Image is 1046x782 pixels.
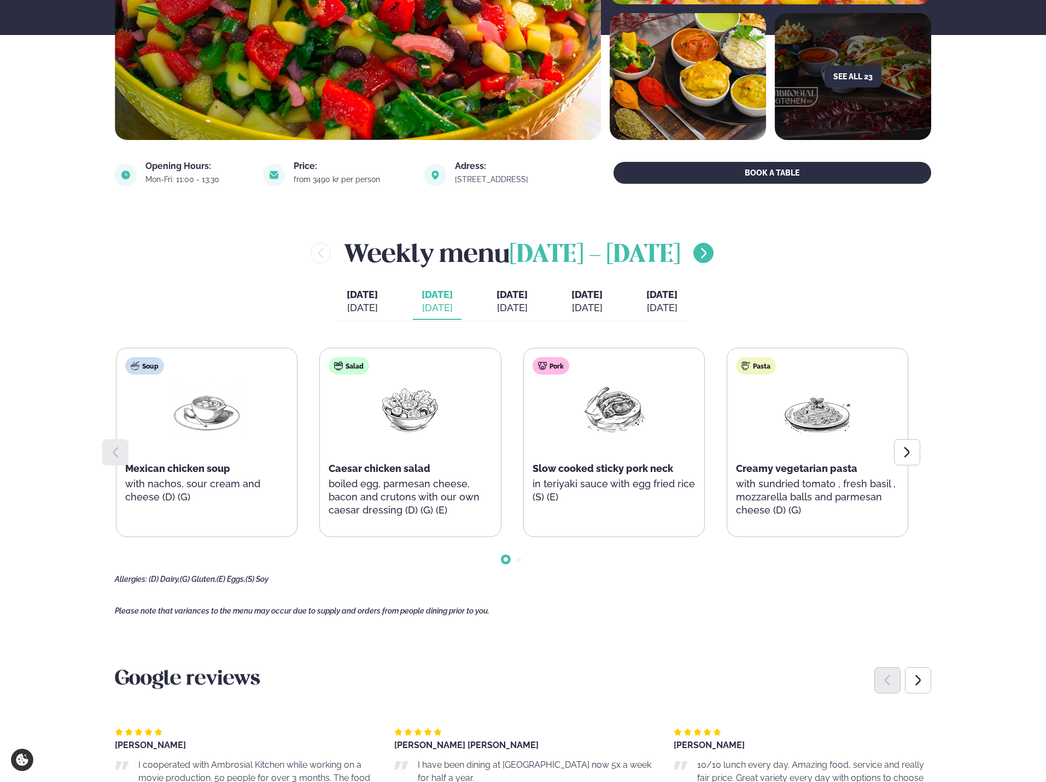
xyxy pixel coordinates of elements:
[115,667,931,693] h3: Google reviews
[874,667,901,693] div: Previous slide
[610,13,766,140] img: image alt
[375,383,445,434] img: Salad.png
[125,357,164,375] div: Soup
[347,301,378,314] div: [DATE]
[115,741,372,750] div: [PERSON_NAME]
[329,463,430,474] span: Caesar chicken salad
[693,243,714,263] button: menu-btn-right
[741,361,750,370] img: pasta.svg
[424,164,446,186] img: image alt
[217,575,246,583] span: (E) Eggs,
[125,463,230,474] span: Mexican chicken soup
[422,301,453,314] div: [DATE]
[571,289,603,300] span: [DATE]
[311,243,331,263] button: menu-btn-left
[905,667,931,693] div: Next slide
[455,173,559,186] a: link
[517,557,521,562] span: Go to slide 2
[172,383,242,434] img: Soup.png
[115,164,137,186] img: image alt
[125,477,288,504] p: with nachos, sour cream and cheese (D) (G)
[571,301,603,314] div: [DATE]
[638,284,686,320] button: [DATE] [DATE]
[413,284,461,320] button: [DATE] [DATE]
[115,606,489,615] span: Please note that variances to the menu may occur due to supply and orders from people dining prio...
[533,477,696,504] p: in teriyaki sauce with egg fried rice (S) (E)
[674,741,931,750] div: [PERSON_NAME]
[294,162,411,171] div: Price:
[455,162,559,171] div: Adress:
[533,463,673,474] span: Slow cooked sticky pork neck
[246,575,268,583] span: (S) Soy
[329,477,492,517] p: boiled egg, parmesan cheese, bacon and crutons with our own caesar dressing (D) (G) (E)
[736,463,857,474] span: Creamy vegetarian pasta
[782,383,852,434] img: Spagetti.png
[329,357,369,375] div: Salad
[145,175,250,184] div: Mon-Fri: 11:00 - 13:30
[736,477,899,517] p: with sundried tomato , fresh basil , mozzarella balls and parmesan cheese (D) (G)
[149,575,180,583] span: (D) Dairy,
[736,357,776,375] div: Pasta
[488,284,536,320] button: [DATE] [DATE]
[825,66,881,87] button: See all 23
[538,361,547,370] img: pork.svg
[344,235,680,271] h2: Weekly menu
[338,284,387,320] button: [DATE] [DATE]
[646,301,677,314] div: [DATE]
[334,361,343,370] img: salad.svg
[613,162,931,184] button: BOOK A TABLE
[422,289,453,300] span: [DATE]
[180,575,217,583] span: (G) Gluten,
[510,243,680,267] span: [DATE] - [DATE]
[533,357,569,375] div: Pork
[294,175,411,184] div: from 3490 kr per person
[131,361,139,370] img: soup.svg
[394,741,652,750] div: [PERSON_NAME] [PERSON_NAME]
[347,288,378,301] span: [DATE]
[496,301,528,314] div: [DATE]
[504,557,508,562] span: Go to slide 1
[563,284,611,320] button: [DATE] [DATE]
[11,749,33,771] a: Cookie settings
[646,289,677,300] span: [DATE]
[115,575,147,583] span: Allergies:
[496,289,528,300] span: [DATE]
[263,164,285,186] img: image alt
[145,162,250,171] div: Opening Hours:
[579,383,649,434] img: Pork-Meat.png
